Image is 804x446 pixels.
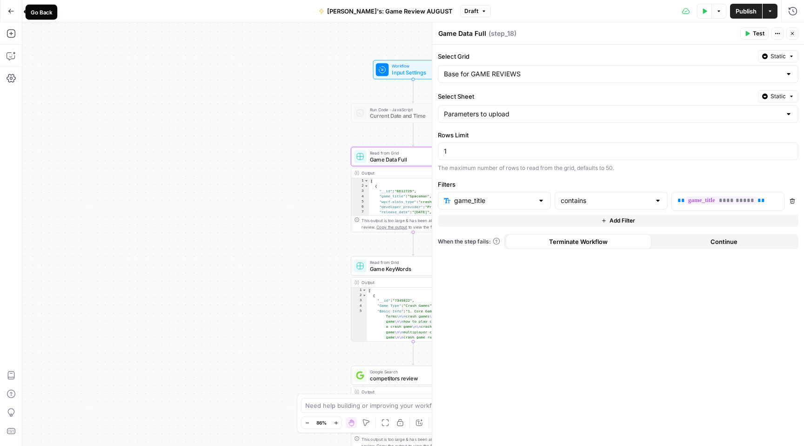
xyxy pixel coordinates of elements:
[438,52,754,61] label: Select Grid
[561,196,650,205] input: contains
[370,265,451,273] span: Game KeyWords
[370,369,452,375] span: Google Search
[362,279,453,286] div: Output
[351,304,367,309] div: 4
[392,63,432,69] span: Workflow
[351,209,369,215] div: 7
[362,217,472,230] div: This output is too large & has been abbreviated for review. to view the full content.
[351,293,367,298] div: 2
[740,27,769,40] button: Test
[351,204,369,209] div: 6
[412,342,414,365] g: Edge from step_26 to step_16
[370,374,452,382] span: competitors review
[438,29,486,38] textarea: Game Data Full
[444,109,781,119] input: Parameters to upload
[730,4,762,19] button: Publish
[651,234,797,249] button: Continue
[438,237,500,246] a: When the step fails:
[364,183,369,189] span: Toggle code folding, rows 2 through 48
[370,112,452,120] span: Current Date and Time
[464,7,478,15] span: Draft
[412,232,414,256] g: Edge from step_18 to step_26
[549,237,608,246] span: Terminate Workflow
[758,90,798,102] button: Static
[770,92,786,101] span: Static
[362,389,453,395] div: Output
[770,52,786,61] span: Static
[454,196,534,205] input: game_title
[412,79,414,102] g: Edge from start to step_12
[362,288,367,293] span: Toggle code folding, rows 1 through 7
[438,215,798,227] button: Add Filter
[438,180,798,189] label: Filters
[351,178,369,183] div: 1
[351,199,369,204] div: 5
[460,5,491,17] button: Draft
[351,288,367,293] div: 1
[313,4,458,19] button: [PERSON_NAME]'s: Game Review AUGUST
[489,29,516,38] span: ( step_18 )
[412,123,414,146] g: Edge from step_12 to step_18
[438,130,798,140] label: Rows Limit
[351,194,369,199] div: 4
[758,50,798,62] button: Static
[370,259,451,266] span: Read from Grid
[376,224,407,229] span: Copy the output
[316,419,327,426] span: 86%
[370,155,452,163] span: Game Data Full
[736,7,757,16] span: Publish
[351,103,476,122] div: Run Code · JavaScriptCurrent Date and TimeStep 12
[351,147,476,232] div: Read from GridGame Data FullStep 18Output[ { "__id":"8612726", "game_title":"Spaceman", "wpcf-slo...
[327,7,453,16] span: [PERSON_NAME]'s: Game Review AUGUST
[710,237,737,246] span: Continue
[370,106,452,113] span: Run Code · JavaScript
[392,68,432,76] span: Input Settings
[370,150,452,156] span: Read from Grid
[444,69,781,79] input: Base for GAME REVIEWS
[610,216,635,225] span: Add Filter
[351,189,369,194] div: 3
[438,92,754,101] label: Select Sheet
[438,164,798,172] div: The maximum number of rows to read from the grid, defaults to 50.
[30,8,52,16] div: Go Back
[351,298,367,303] div: 3
[351,257,476,342] div: Read from GridGame KeyWordsStep 26Output[ { "__id":"7349822", "Game Type":"Crash Games", "Basic I...
[362,170,453,176] div: Output
[351,60,476,79] div: WorkflowInput SettingsInputs
[753,29,764,38] span: Test
[351,183,369,189] div: 2
[364,178,369,183] span: Toggle code folding, rows 1 through 49
[362,293,367,298] span: Toggle code folding, rows 2 through 6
